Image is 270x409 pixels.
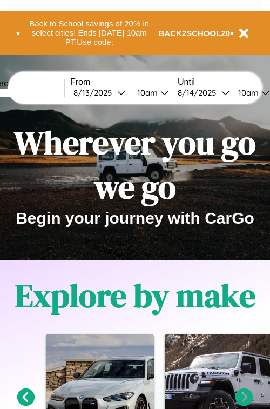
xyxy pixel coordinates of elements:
button: 8/13/2025 [70,87,129,98]
b: BACK2SCHOOL20 [159,29,231,38]
div: 10am [233,88,261,98]
button: 10am [129,87,172,98]
label: From [70,77,172,87]
div: 10am [132,88,160,98]
div: 8 / 14 / 2025 [178,88,221,98]
button: Back to School savings of 20% in select cities! Ends [DATE] 10am PT.Use code: [20,16,159,50]
h1: Explore by make [15,273,255,318]
div: 8 / 13 / 2025 [73,88,117,98]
